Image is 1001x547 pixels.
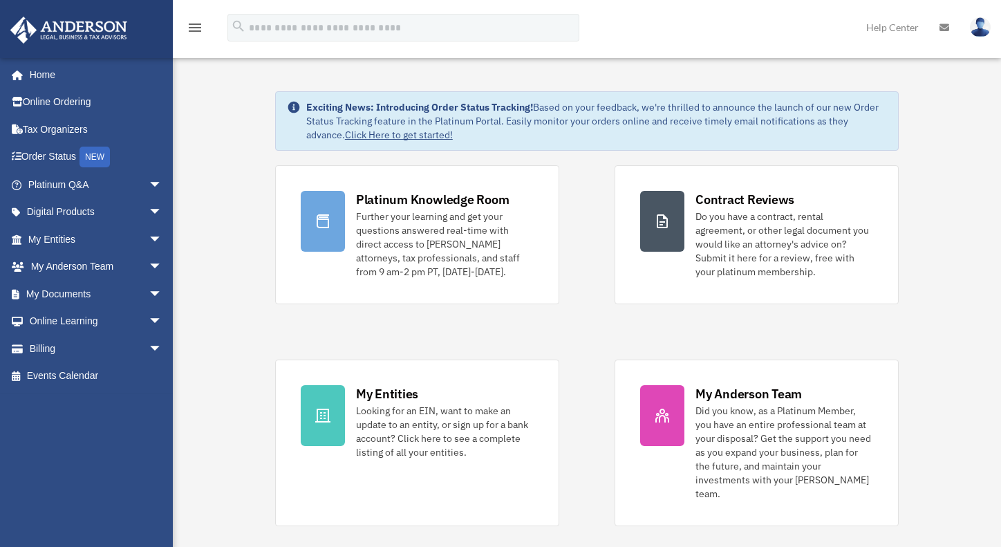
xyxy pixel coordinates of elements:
div: Did you know, as a Platinum Member, you have an entire professional team at your disposal? Get th... [695,404,873,501]
i: menu [187,19,203,36]
a: My Anderson Team Did you know, as a Platinum Member, you have an entire professional team at your... [615,360,899,526]
div: Looking for an EIN, want to make an update to an entity, or sign up for a bank account? Click her... [356,404,534,459]
div: NEW [79,147,110,167]
a: menu [187,24,203,36]
span: arrow_drop_down [149,171,176,199]
a: Click Here to get started! [345,129,453,141]
span: arrow_drop_down [149,308,176,336]
strong: Exciting News: Introducing Order Status Tracking! [306,101,533,113]
i: search [231,19,246,34]
a: My Entitiesarrow_drop_down [10,225,183,253]
a: My Entities Looking for an EIN, want to make an update to an entity, or sign up for a bank accoun... [275,360,559,526]
span: arrow_drop_down [149,198,176,227]
a: Online Learningarrow_drop_down [10,308,183,335]
a: My Anderson Teamarrow_drop_down [10,253,183,281]
img: User Pic [970,17,991,37]
a: Online Ordering [10,89,183,116]
img: Anderson Advisors Platinum Portal [6,17,131,44]
a: Digital Productsarrow_drop_down [10,198,183,226]
span: arrow_drop_down [149,280,176,308]
div: Contract Reviews [695,191,794,208]
span: arrow_drop_down [149,253,176,281]
span: arrow_drop_down [149,225,176,254]
div: Platinum Knowledge Room [356,191,509,208]
span: arrow_drop_down [149,335,176,363]
a: Home [10,61,176,89]
div: Further your learning and get your questions answered real-time with direct access to [PERSON_NAM... [356,210,534,279]
a: My Documentsarrow_drop_down [10,280,183,308]
div: My Entities [356,385,418,402]
a: Billingarrow_drop_down [10,335,183,362]
div: Do you have a contract, rental agreement, or other legal document you would like an attorney's ad... [695,210,873,279]
div: Based on your feedback, we're thrilled to announce the launch of our new Order Status Tracking fe... [306,100,887,142]
a: Order StatusNEW [10,143,183,171]
a: Events Calendar [10,362,183,390]
a: Tax Organizers [10,115,183,143]
a: Platinum Knowledge Room Further your learning and get your questions answered real-time with dire... [275,165,559,304]
a: Platinum Q&Aarrow_drop_down [10,171,183,198]
a: Contract Reviews Do you have a contract, rental agreement, or other legal document you would like... [615,165,899,304]
div: My Anderson Team [695,385,802,402]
